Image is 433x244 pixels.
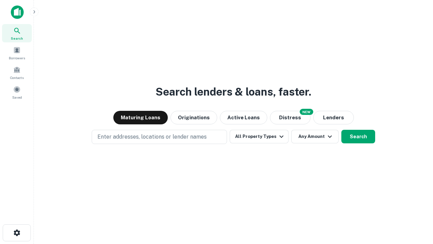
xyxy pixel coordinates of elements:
[12,95,22,100] span: Saved
[10,75,24,80] span: Contacts
[2,24,32,42] a: Search
[170,111,217,124] button: Originations
[270,111,311,124] button: Search distressed loans with lien and other non-mortgage details.
[2,63,32,82] a: Contacts
[11,5,24,19] img: capitalize-icon.png
[230,130,289,143] button: All Property Types
[2,44,32,62] a: Borrowers
[113,111,168,124] button: Maturing Loans
[291,130,339,143] button: Any Amount
[97,133,207,141] p: Enter addresses, locations or lender names
[399,190,433,222] iframe: Chat Widget
[156,84,311,100] h3: Search lenders & loans, faster.
[313,111,354,124] button: Lenders
[220,111,267,124] button: Active Loans
[2,83,32,101] a: Saved
[92,130,227,144] button: Enter addresses, locations or lender names
[341,130,375,143] button: Search
[9,55,25,61] span: Borrowers
[300,109,313,115] div: NEW
[11,36,23,41] span: Search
